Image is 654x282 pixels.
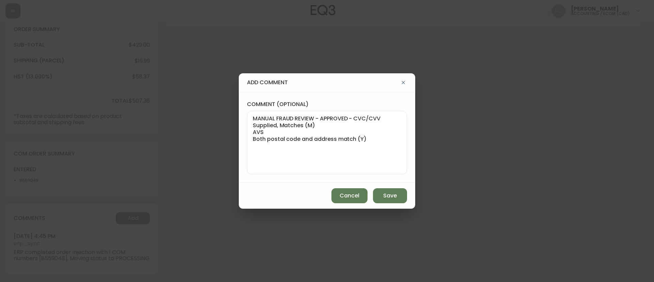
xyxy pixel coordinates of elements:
button: Save [373,188,407,203]
button: Cancel [331,188,368,203]
h4: add comment [247,79,400,86]
span: Save [383,192,397,199]
label: comment (optional) [247,101,407,108]
span: Cancel [340,192,359,199]
textarea: MANUAL FRAUD REVIEW - APPROVED - CVC/CVV Supplied, Matches (M) AVS Both postal code and address m... [253,115,401,170]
